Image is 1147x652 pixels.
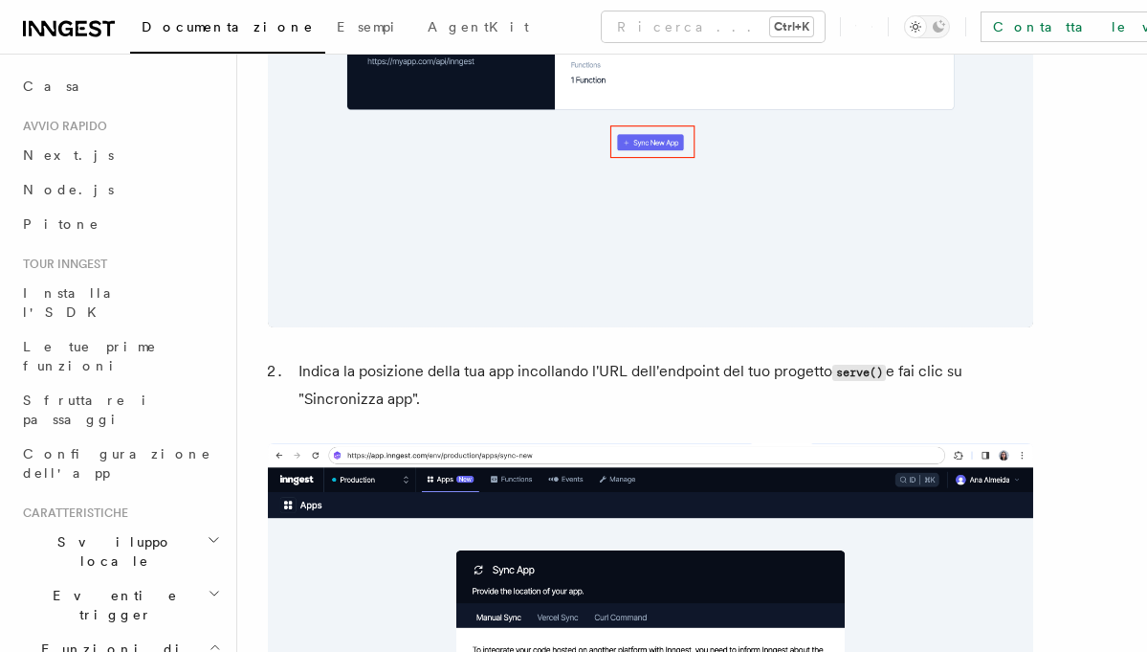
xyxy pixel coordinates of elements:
font: Node.js [23,182,114,197]
a: Pitone [15,207,225,241]
font: Esempi [337,19,405,34]
font: Pitone [23,216,99,232]
a: Documentazione [130,6,325,54]
font: Eventi e trigger [53,588,178,622]
a: Casa [15,69,225,103]
font: Configurazione dell'app [23,446,211,481]
a: Next.js [15,138,225,172]
font: AgentKit [428,19,529,34]
font: Le tue prime funzioni [23,339,157,373]
button: Attiva la modalità scura [904,15,950,38]
a: Configurazione dell'app [15,437,225,490]
code: serve() [832,365,886,381]
button: Ricerca...Ctrl+K [602,11,825,42]
font: Sviluppo locale [57,534,173,569]
font: Next.js [23,147,114,163]
font: Installa l'SDK [23,285,125,320]
button: Sviluppo locale [15,525,225,578]
a: Installa l'SDK [15,276,225,329]
a: Esempi [325,6,416,52]
a: Sfruttare i passaggi [15,383,225,437]
a: AgentKit [416,6,540,52]
font: Ricerca... [617,19,762,34]
font: Casa [23,79,94,94]
font: Indica la posizione della tua app incollando l'URL dell'endpoint del tuo progetto [298,362,832,380]
font: Documentazione [142,19,314,34]
kbd: Ctrl+K [770,17,813,36]
font: Sfruttare i passaggi [23,393,156,427]
a: Node.js [15,172,225,207]
font: Caratteristiche [23,506,128,520]
button: Eventi e trigger [15,578,225,632]
a: Le tue prime funzioni [15,329,225,383]
font: Avvio rapido [23,120,107,133]
font: Tour Inngest [23,258,107,271]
